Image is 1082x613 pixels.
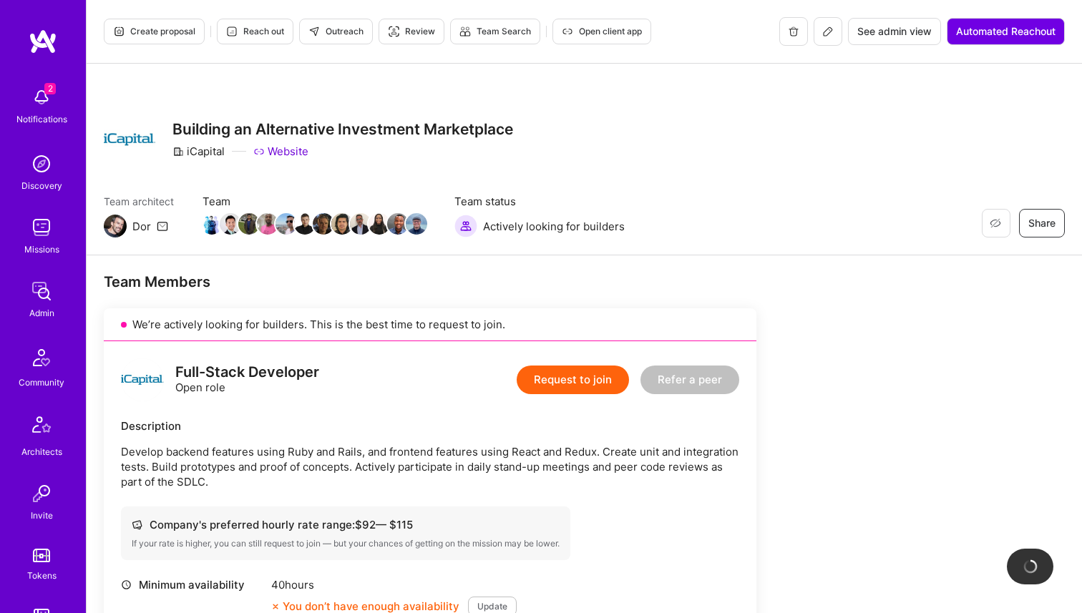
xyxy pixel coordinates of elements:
img: tokens [33,549,50,562]
span: Team architect [104,194,174,209]
img: loading [1020,556,1040,577]
button: Request to join [517,366,629,394]
button: Open client app [552,19,651,44]
img: Team Architect [104,215,127,237]
span: Create proposal [113,25,195,38]
a: Team Member Avatar [370,212,389,236]
i: icon Proposal [113,26,125,37]
img: bell [27,83,56,112]
button: Review [379,19,444,44]
i: icon Targeter [388,26,399,37]
img: Team Member Avatar [387,213,409,235]
i: icon CloseOrange [271,602,280,611]
a: Team Member Avatar [333,212,351,236]
div: We’re actively looking for builders. This is the best time to request to join. [104,308,756,341]
a: Website [253,144,308,159]
a: Team Member Avatar [314,212,333,236]
div: Company's preferred hourly rate range: $ 92 — $ 115 [132,517,560,532]
img: Team Member Avatar [257,213,278,235]
div: Missions [24,242,59,257]
div: Discovery [21,178,62,193]
img: Team Member Avatar [350,213,371,235]
span: Open client app [562,25,642,38]
a: Team Member Avatar [240,212,258,236]
img: Team Member Avatar [238,213,260,235]
h3: Building an Alternative Investment Marketplace [172,120,513,138]
span: Outreach [308,25,364,38]
span: Actively looking for builders [483,219,625,234]
div: Architects [21,444,62,459]
a: Team Member Avatar [221,212,240,236]
div: Tokens [27,568,57,583]
img: logo [29,29,57,54]
i: icon CompanyGray [172,146,184,157]
div: Team Members [104,273,756,291]
span: Team status [454,194,625,209]
i: icon Cash [132,519,142,530]
span: Team Search [459,25,531,38]
button: Create proposal [104,19,205,44]
div: 40 hours [271,577,517,592]
a: Team Member Avatar [258,212,277,236]
img: Team Member Avatar [220,213,241,235]
div: Description [121,418,739,433]
span: Team [203,194,426,209]
div: Open role [175,365,319,395]
div: If your rate is higher, you can still request to join — but your chances of getting on the missio... [132,538,560,549]
div: Full-Stack Developer [175,365,319,380]
img: Team Member Avatar [369,213,390,235]
span: Share [1028,216,1056,230]
img: logo [121,358,164,401]
img: Team Member Avatar [331,213,353,235]
img: Company Logo [104,114,155,165]
div: Dor [132,219,151,234]
img: Invite [27,479,56,508]
i: icon Mail [157,220,168,232]
div: Invite [31,508,53,523]
a: Team Member Avatar [296,212,314,236]
img: Community [24,340,59,375]
img: Team Member Avatar [406,213,427,235]
img: Team Member Avatar [201,213,223,235]
a: Team Member Avatar [389,212,407,236]
div: Admin [29,305,54,320]
img: discovery [27,149,56,178]
div: Minimum availability [121,577,264,592]
button: See admin view [848,18,941,45]
a: Team Member Avatar [277,212,296,236]
div: iCapital [172,144,225,159]
button: Reach out [217,19,293,44]
a: Team Member Avatar [203,212,221,236]
span: See admin view [857,24,932,39]
button: Team Search [450,19,540,44]
a: Team Member Avatar [407,212,426,236]
img: admin teamwork [27,277,56,305]
img: Architects [24,410,59,444]
i: icon EyeClosed [990,217,1001,229]
img: Team Member Avatar [294,213,316,235]
img: Team Member Avatar [313,213,334,235]
a: Team Member Avatar [351,212,370,236]
div: Notifications [16,112,67,127]
img: Team Member Avatar [276,213,297,235]
span: 2 [44,83,56,94]
span: Automated Reachout [956,24,1056,39]
span: Review [388,25,435,38]
button: Automated Reachout [947,18,1065,45]
button: Outreach [299,19,373,44]
div: Community [19,375,64,390]
p: Develop backend features using Ruby and Rails, and frontend features using React and Redux. Creat... [121,444,739,489]
img: teamwork [27,213,56,242]
i: icon Clock [121,579,132,590]
button: Share [1019,209,1065,237]
span: Reach out [226,25,284,38]
button: Refer a peer [640,366,739,394]
img: Actively looking for builders [454,215,477,237]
